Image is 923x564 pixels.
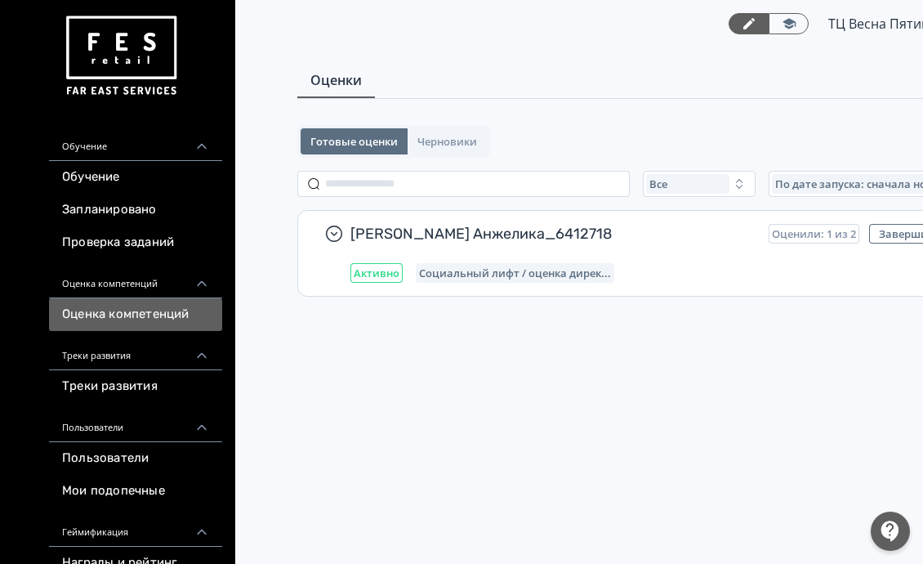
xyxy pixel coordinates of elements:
[354,266,399,280] span: Активно
[49,194,222,226] a: Запланировано
[49,161,222,194] a: Обучение
[49,331,222,370] div: Треки развития
[49,475,222,508] a: Мои подопечные
[49,259,222,298] div: Оценка компетенций
[350,224,756,244] span: [PERSON_NAME] Анжелика_6412718
[49,442,222,475] a: Пользователи
[62,10,180,102] img: https://files.teachbase.ru/system/account/57463/logo/medium-936fc5084dd2c598f50a98b9cbe0469a.png
[408,128,487,154] button: Черновики
[643,171,756,197] button: Все
[49,226,222,259] a: Проверка заданий
[772,227,856,240] span: Оценили: 1 из 2
[310,70,362,90] span: Оценки
[49,122,222,161] div: Обучение
[419,266,611,280] span: Социальный лифт / оценка директора магазина
[310,135,398,148] span: Готовые оценки
[769,13,809,34] a: Переключиться в режим ученика
[649,177,667,190] span: Все
[49,370,222,403] a: Треки развития
[301,128,408,154] button: Готовые оценки
[49,508,222,547] div: Геймификация
[49,403,222,442] div: Пользователи
[417,135,477,148] span: Черновики
[49,298,222,331] a: Оценка компетенций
